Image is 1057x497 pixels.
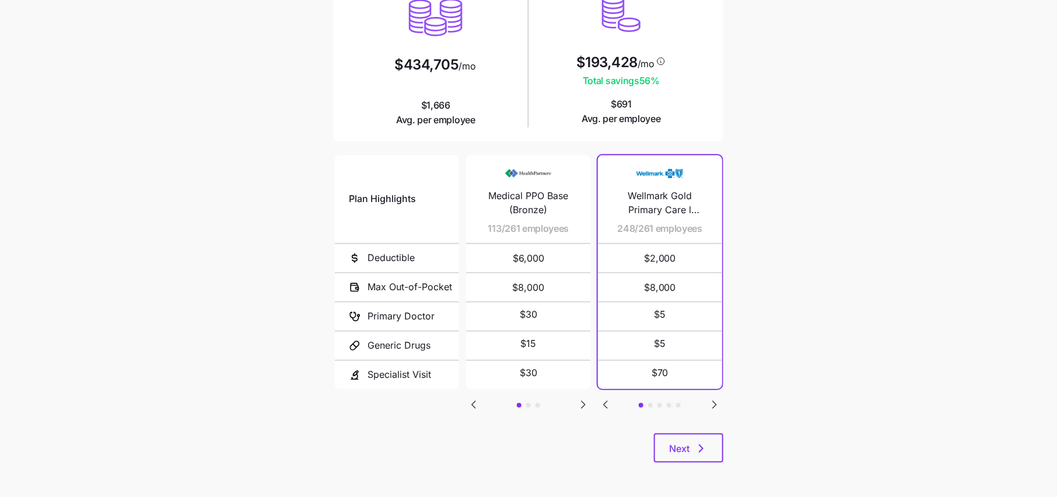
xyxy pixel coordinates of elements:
[576,74,666,88] span: Total savings 56 %
[396,98,475,127] span: $1,666
[367,280,452,294] span: Max Out-of-Pocket
[652,366,668,380] span: $70
[576,55,638,69] span: $193,428
[349,192,416,206] span: Plan Highlights
[520,336,536,351] span: $15
[394,58,459,72] span: $434,705
[654,433,723,463] button: Next
[638,59,654,68] span: /mo
[598,397,613,412] button: Go to previous slide
[520,307,537,322] span: $30
[708,398,722,412] svg: Go to next slide
[618,221,703,236] span: 248/261 employees
[367,338,430,353] span: Generic Drugs
[367,309,435,324] span: Primary Doctor
[654,307,666,322] span: $5
[576,398,590,412] svg: Go to next slide
[707,397,722,412] button: Go to next slide
[636,162,683,185] img: Carrier
[582,112,661,126] span: Avg. per employee
[576,397,591,412] button: Go to next slide
[505,162,552,185] img: Carrier
[466,397,481,412] button: Go to previous slide
[480,244,576,272] span: $6,000
[612,244,708,272] span: $2,000
[467,398,481,412] svg: Go to previous slide
[612,273,708,301] span: $8,000
[367,251,415,265] span: Deductible
[396,113,475,127] span: Avg. per employee
[480,189,576,218] span: Medical PPO Base (Bronze)
[582,97,661,126] span: $691
[459,61,476,71] span: /mo
[669,442,689,456] span: Next
[598,398,612,412] svg: Go to previous slide
[520,366,537,380] span: $30
[367,367,431,382] span: Specialist Visit
[488,221,569,236] span: 113/261 employees
[612,189,708,218] span: Wellmark Gold Primary Care l UnityPoint Health
[480,273,576,301] span: $8,000
[654,336,666,351] span: $5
